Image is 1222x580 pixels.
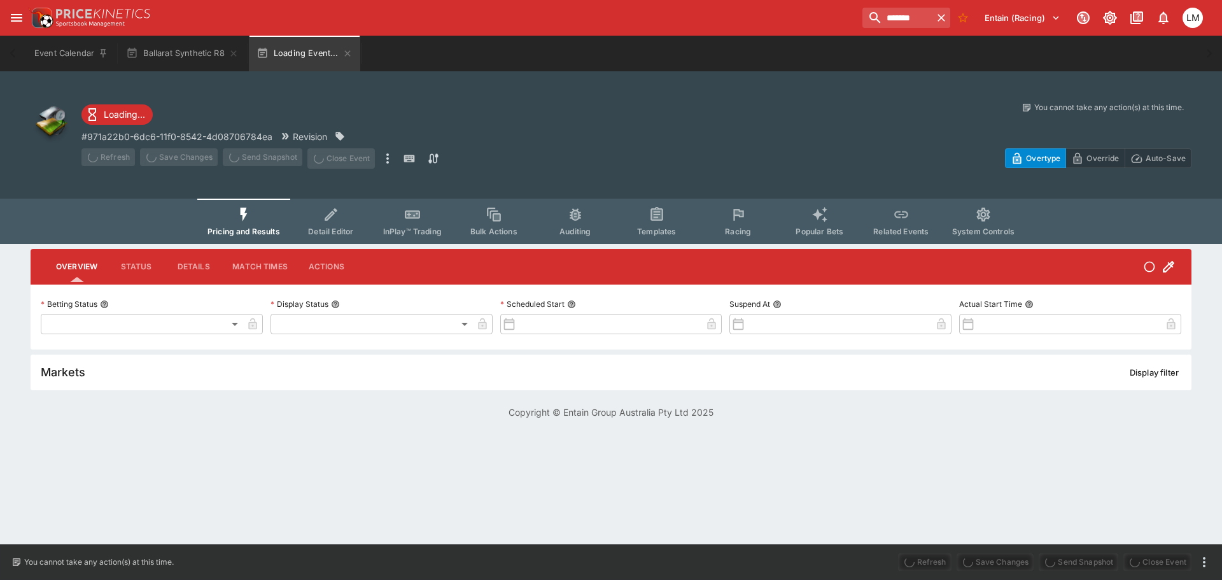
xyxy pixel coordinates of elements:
p: Actual Start Time [959,299,1022,309]
button: Select Tenant [977,8,1068,28]
button: Scheduled Start [567,300,576,309]
button: Documentation [1125,6,1148,29]
p: Revision [293,130,327,143]
button: Connected to PK [1072,6,1095,29]
span: Related Events [873,227,929,236]
button: more [1197,555,1212,570]
div: Luigi Mollo [1183,8,1203,28]
p: Scheduled Start [500,299,565,309]
button: Override [1065,148,1125,168]
img: PriceKinetics [56,9,150,18]
img: other.png [31,102,71,143]
img: Sportsbook Management [56,21,125,27]
button: Auto-Save [1125,148,1191,168]
button: Details [165,251,222,282]
span: System Controls [952,227,1015,236]
p: Loading... [104,108,145,121]
button: Luigi Mollo [1179,4,1207,32]
span: InPlay™ Trading [383,227,442,236]
p: Display Status [270,299,328,309]
button: Actual Start Time [1025,300,1034,309]
p: You cannot take any action(s) at this time. [24,556,174,568]
button: Overtype [1005,148,1066,168]
span: Bulk Actions [470,227,517,236]
input: search [862,8,932,28]
span: Auditing [559,227,591,236]
button: Ballarat Synthetic R8 [118,36,246,71]
button: No Bookmarks [953,8,973,28]
p: Auto-Save [1146,152,1186,165]
h5: Markets [41,365,85,379]
p: Suspend At [729,299,770,309]
div: Start From [1005,148,1191,168]
button: Notifications [1152,6,1175,29]
p: Override [1086,152,1119,165]
p: Overtype [1026,152,1060,165]
span: Racing [725,227,751,236]
button: Display Status [331,300,340,309]
button: Toggle light/dark mode [1099,6,1121,29]
button: open drawer [5,6,28,29]
button: Status [108,251,165,282]
button: more [380,148,395,169]
span: Detail Editor [308,227,353,236]
p: You cannot take any action(s) at this time. [1034,102,1184,113]
button: Actions [298,251,355,282]
img: PriceKinetics Logo [28,5,53,31]
button: Loading Event... [249,36,360,71]
p: Betting Status [41,299,97,309]
button: Suspend At [773,300,782,309]
div: Event type filters [197,199,1025,244]
span: Pricing and Results [207,227,280,236]
span: Templates [637,227,676,236]
button: Display filter [1122,362,1186,383]
button: Overview [46,251,108,282]
span: Popular Bets [796,227,843,236]
button: Betting Status [100,300,109,309]
button: Match Times [222,251,298,282]
p: Copy To Clipboard [81,130,272,143]
button: Event Calendar [27,36,116,71]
